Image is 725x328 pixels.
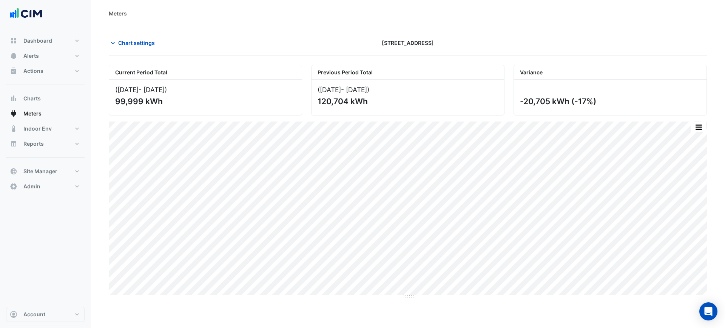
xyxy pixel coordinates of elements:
button: Alerts [6,48,85,63]
span: Account [23,311,45,318]
div: Previous Period Total [312,65,504,80]
app-icon: Indoor Env [10,125,17,132]
span: Reports [23,140,44,148]
button: Charts [6,91,85,106]
div: ([DATE] ) [318,86,498,94]
span: Meters [23,110,42,117]
button: Meters [6,106,85,121]
app-icon: Alerts [10,52,17,60]
button: Admin [6,179,85,194]
button: Chart settings [109,36,160,49]
span: Admin [23,183,40,190]
div: Variance [514,65,706,80]
span: Alerts [23,52,39,60]
app-icon: Meters [10,110,17,117]
span: Charts [23,95,41,102]
button: Site Manager [6,164,85,179]
div: 120,704 kWh [318,97,497,106]
div: 99,999 kWh [115,97,294,106]
div: Current Period Total [109,65,302,80]
button: Reports [6,136,85,151]
span: - [DATE] [139,86,165,94]
button: Indoor Env [6,121,85,136]
img: Company Logo [9,6,43,21]
app-icon: Charts [10,95,17,102]
span: Dashboard [23,37,52,45]
span: - [DATE] [341,86,367,94]
div: Open Intercom Messenger [699,302,717,320]
span: Indoor Env [23,125,52,132]
app-icon: Admin [10,183,17,190]
span: Actions [23,67,43,75]
app-icon: Actions [10,67,17,75]
app-icon: Site Manager [10,168,17,175]
button: More Options [691,122,706,132]
span: [STREET_ADDRESS] [382,39,434,47]
span: Chart settings [118,39,155,47]
button: Dashboard [6,33,85,48]
button: Account [6,307,85,322]
app-icon: Dashboard [10,37,17,45]
div: ([DATE] ) [115,86,296,94]
span: Site Manager [23,168,57,175]
div: Meters [109,9,127,17]
app-icon: Reports [10,140,17,148]
div: -20,705 kWh (-17%) [520,97,699,106]
button: Actions [6,63,85,79]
